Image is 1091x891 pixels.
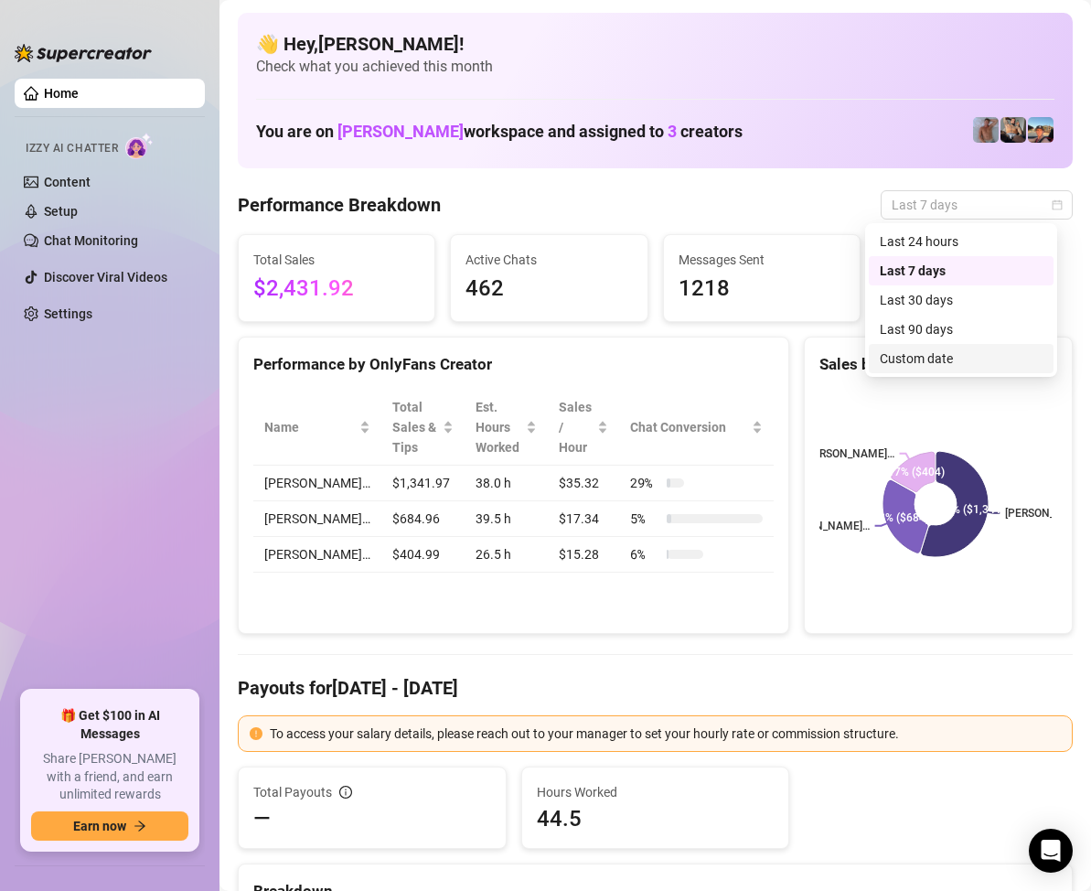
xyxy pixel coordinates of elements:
td: [PERSON_NAME]… [253,466,381,501]
div: Last 7 days [880,261,1043,281]
td: $35.32 [548,466,619,501]
span: Check what you achieved this month [256,57,1054,77]
div: Last 30 days [869,285,1054,315]
td: $684.96 [381,501,465,537]
h4: Performance Breakdown [238,192,441,218]
th: Total Sales & Tips [381,390,465,466]
td: 39.5 h [465,501,549,537]
span: $2,431.92 [253,272,420,306]
td: [PERSON_NAME]… [253,537,381,573]
img: logo-BBDzfeDw.svg [15,44,152,62]
span: 6 % [630,544,659,564]
span: Sales / Hour [559,397,594,457]
h1: You are on workspace and assigned to creators [256,122,743,142]
span: 1218 [679,272,845,306]
span: Messages Sent [679,250,845,270]
span: Earn now [73,819,126,833]
img: George [1000,117,1026,143]
div: To access your salary details, please reach out to your manager to set your hourly rate or commis... [270,724,1061,744]
a: Setup [44,204,78,219]
a: Settings [44,306,92,321]
td: 26.5 h [465,537,549,573]
span: Name [264,417,356,437]
span: — [253,804,271,833]
div: Last 30 days [880,290,1043,310]
text: [PERSON_NAME]… [803,447,894,460]
div: Custom date [880,349,1043,369]
span: 5 % [630,509,659,529]
div: Custom date [869,344,1054,373]
span: exclamation-circle [250,727,262,740]
td: $1,341.97 [381,466,465,501]
img: Zach [1028,117,1054,143]
div: Performance by OnlyFans Creator [253,352,774,377]
h4: 👋 Hey, [PERSON_NAME] ! [256,31,1054,57]
button: Earn nowarrow-right [31,811,188,841]
div: Last 90 days [880,319,1043,339]
span: 44.5 [537,804,775,833]
span: 29 % [630,473,659,493]
td: $404.99 [381,537,465,573]
span: [PERSON_NAME] [337,122,464,141]
span: calendar [1052,199,1063,210]
a: Discover Viral Videos [44,270,167,284]
span: 3 [668,122,677,141]
a: Chat Monitoring [44,233,138,248]
span: Hours Worked [537,782,775,802]
th: Sales / Hour [548,390,619,466]
span: Active Chats [465,250,632,270]
div: Open Intercom Messenger [1029,829,1073,873]
span: Share [PERSON_NAME] with a friend, and earn unlimited rewards [31,750,188,804]
div: Last 90 days [869,315,1054,344]
span: Chat Conversion [630,417,748,437]
td: $15.28 [548,537,619,573]
span: 462 [465,272,632,306]
span: Izzy AI Chatter [26,140,118,157]
span: Total Payouts [253,782,332,802]
div: Last 24 hours [869,227,1054,256]
text: [PERSON_NAME]… [778,520,870,532]
th: Chat Conversion [619,390,774,466]
div: Last 7 days [869,256,1054,285]
a: Home [44,86,79,101]
img: AI Chatter [125,133,154,159]
img: Joey [973,117,999,143]
span: 🎁 Get $100 in AI Messages [31,707,188,743]
h4: Payouts for [DATE] - [DATE] [238,675,1073,701]
td: $17.34 [548,501,619,537]
div: Last 24 hours [880,231,1043,252]
span: Total Sales [253,250,420,270]
span: Last 7 days [892,191,1062,219]
span: info-circle [339,786,352,799]
span: Total Sales & Tips [392,397,439,457]
td: [PERSON_NAME]… [253,501,381,537]
span: arrow-right [134,820,146,832]
th: Name [253,390,381,466]
a: Content [44,175,91,189]
td: 38.0 h [465,466,549,501]
div: Est. Hours Worked [476,397,523,457]
div: Sales by OnlyFans Creator [819,352,1057,377]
